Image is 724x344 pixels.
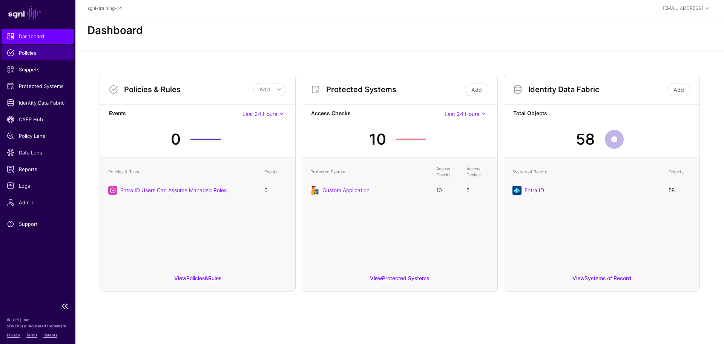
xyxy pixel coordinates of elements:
a: Patents [43,333,57,337]
div: [EMAIL_ADDRESS] [663,5,703,12]
a: Policies [2,45,74,60]
a: Protected Systems [2,79,74,94]
th: Protected System [307,162,433,182]
img: svg+xml;base64,PHN2ZyB3aWR0aD0iNjQiIGhlaWdodD0iNjQiIHZpZXdCb3g9IjAgMCA2NCA2NCIgZmlsbD0ibm9uZSIgeG... [512,186,522,195]
span: Reports [7,165,69,173]
a: Systems of Record [584,275,631,281]
td: 58 [665,182,695,199]
a: Logs [2,178,74,193]
img: svg+xml;base64,PHN2ZyB3aWR0aD0iOTgiIGhlaWdodD0iMTIyIiB2aWV3Qm94PSIwIDAgOTggMTIyIiBmaWxsPSJub25lIi... [310,186,319,195]
a: Policies [186,275,205,281]
span: Admin [7,199,69,206]
div: 58 [576,128,595,151]
a: CAEP Hub [2,112,74,127]
a: Custom Application [322,187,370,193]
span: Policy Lens [7,132,69,140]
td: 0 [261,182,291,199]
a: Data Lens [2,145,74,160]
span: Last 24 Hours [242,111,277,117]
div: 0 [171,128,181,151]
a: Add [465,83,488,96]
th: Access Checks [433,162,463,182]
h3: Identity Data Fabric [528,85,666,94]
th: Policies & Rules [104,162,261,182]
a: Policy Lens [2,128,74,143]
a: Entra ID [525,187,544,193]
h3: Protected Systems [326,85,463,94]
a: Terms [26,333,37,337]
a: Privacy [7,333,20,337]
a: SGNL [5,5,71,21]
span: Last 24 Hours [445,111,479,117]
span: Protected Systems [7,82,69,90]
strong: Access Checks [311,109,445,119]
span: Support [7,220,69,228]
span: CAEP Hub [7,116,69,123]
a: Snippets [2,62,74,77]
h2: Dashboard [87,24,143,37]
div: 10 [369,128,386,151]
strong: Events [109,109,242,119]
span: Logs [7,182,69,190]
a: sgnl-training-14 [87,5,122,11]
span: Policies [7,49,69,57]
a: Admin [2,195,74,210]
div: View & [100,270,295,291]
div: View [302,270,497,291]
td: 5 [463,182,493,199]
th: System of Record [509,162,665,182]
td: 10 [433,182,463,199]
a: Protected Systems [382,275,429,281]
strong: Total Objects [513,109,690,119]
th: Access Denials [463,162,493,182]
p: © [URL], Inc [7,317,69,323]
a: Add [667,83,690,96]
span: Data Lens [7,149,69,156]
a: Entra ID Users Can Assume Managed Roles [120,187,227,193]
div: View [504,270,699,291]
a: Reports [2,162,74,177]
th: Events [261,162,291,182]
span: Identity Data Fabric [7,99,69,106]
a: Rules [208,275,221,281]
span: Dashboard [7,32,69,40]
span: Snippets [7,66,69,73]
h3: Policies & Rules [124,85,253,94]
a: Dashboard [2,29,74,44]
th: Objects [665,162,695,182]
span: Add [259,86,270,93]
p: SGNL® is a registered trademark [7,323,69,329]
a: Identity Data Fabric [2,95,74,110]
